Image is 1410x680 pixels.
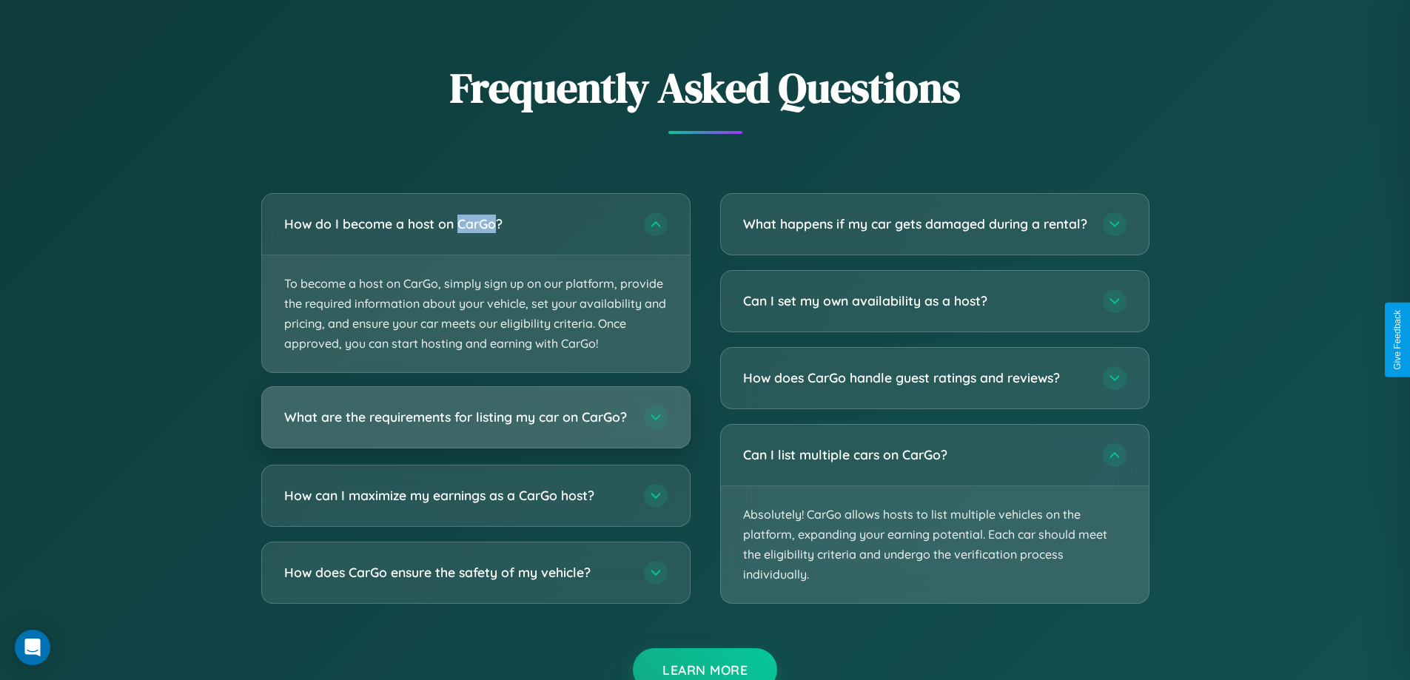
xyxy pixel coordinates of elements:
[743,292,1088,310] h3: Can I set my own availability as a host?
[261,59,1149,116] h2: Frequently Asked Questions
[284,487,629,505] h3: How can I maximize my earnings as a CarGo host?
[1392,310,1403,370] div: Give Feedback
[743,445,1088,464] h3: Can I list multiple cars on CarGo?
[743,215,1088,233] h3: What happens if my car gets damaged during a rental?
[721,486,1149,604] p: Absolutely! CarGo allows hosts to list multiple vehicles on the platform, expanding your earning ...
[284,215,629,233] h3: How do I become a host on CarGo?
[284,564,629,582] h3: How does CarGo ensure the safety of my vehicle?
[15,630,50,665] div: Open Intercom Messenger
[284,408,629,427] h3: What are the requirements for listing my car on CarGo?
[262,255,690,373] p: To become a host on CarGo, simply sign up on our platform, provide the required information about...
[743,368,1088,387] h3: How does CarGo handle guest ratings and reviews?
